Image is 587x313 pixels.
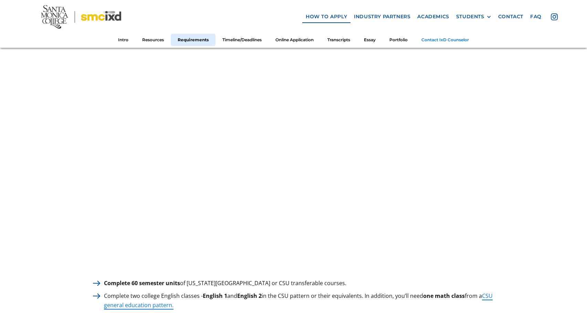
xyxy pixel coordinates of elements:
a: Essay [357,33,382,46]
p: of [US_STATE][GEOGRAPHIC_DATA] or CSU transferable courses. [101,279,350,288]
a: Online Application [269,33,321,46]
a: industry partners [350,10,414,23]
strong: English 2 [237,292,262,300]
a: Portfolio [382,33,415,46]
a: Transcripts [321,33,357,46]
a: contact [495,10,527,23]
div: STUDENTS [456,14,491,20]
a: Timeline/Deadlines [216,33,269,46]
a: Resources [135,33,171,46]
a: Requirements [171,33,216,46]
strong: English 1 [203,292,227,300]
a: Academics [414,10,452,23]
p: Complete two college English classes - and in the CSU pattern or their equivalents. In addition, ... [101,291,497,310]
strong: Complete 60 semester units [104,279,180,287]
a: Contact IxD Counselor [415,33,476,46]
a: Intro [111,33,135,46]
img: icon - instagram [551,13,558,20]
a: how to apply [302,10,350,23]
iframe: SMC IxD Video 1: Minimal requirements to apply [90,43,497,272]
img: Santa Monica College - SMC IxD logo [41,5,121,29]
div: STUDENTS [456,14,484,20]
strong: one math class [423,292,465,300]
a: faq [527,10,545,23]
